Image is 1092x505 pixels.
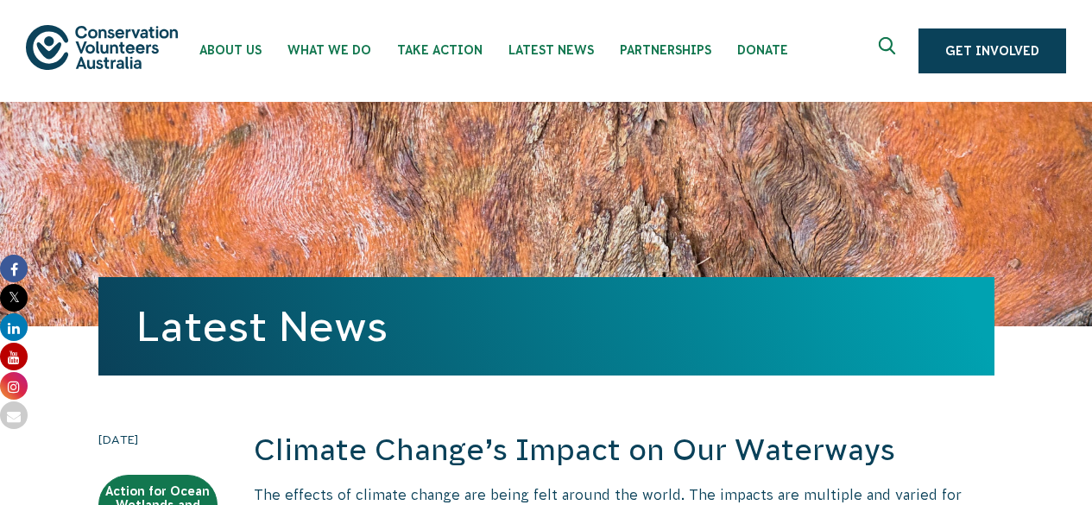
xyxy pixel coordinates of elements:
[879,37,900,65] span: Expand search box
[397,43,483,57] span: Take Action
[508,43,594,57] span: Latest News
[98,430,218,449] time: [DATE]
[287,43,371,57] span: What We Do
[199,43,262,57] span: About Us
[737,43,788,57] span: Donate
[918,28,1066,73] a: Get Involved
[254,430,994,471] h2: Climate Change’s Impact on Our Waterways
[868,30,910,72] button: Expand search box Close search box
[26,25,178,69] img: logo.svg
[620,43,711,57] span: Partnerships
[136,303,388,350] a: Latest News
